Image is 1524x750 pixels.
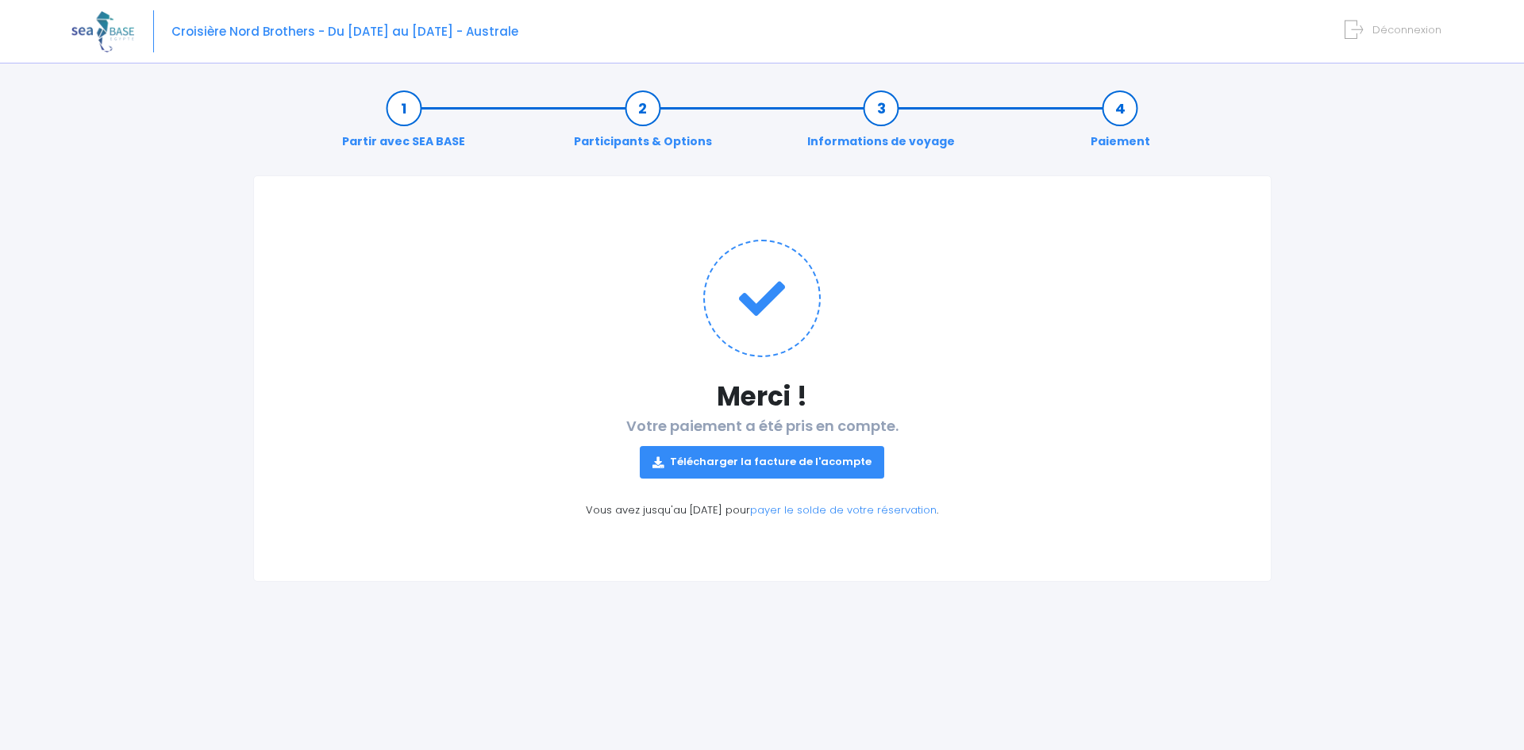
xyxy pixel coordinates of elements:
span: Déconnexion [1372,22,1441,37]
a: Télécharger la facture de l'acompte [640,446,884,478]
p: Vous avez jusqu'au [DATE] pour . [286,502,1239,518]
a: Participants & Options [566,100,720,150]
a: Partir avec SEA BASE [334,100,473,150]
a: Informations de voyage [799,100,963,150]
span: Croisière Nord Brothers - Du [DATE] au [DATE] - Australe [171,23,518,40]
a: Paiement [1083,100,1158,150]
h1: Merci ! [286,381,1239,412]
a: payer le solde de votre réservation [750,502,937,517]
h2: Votre paiement a été pris en compte. [286,417,1239,479]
